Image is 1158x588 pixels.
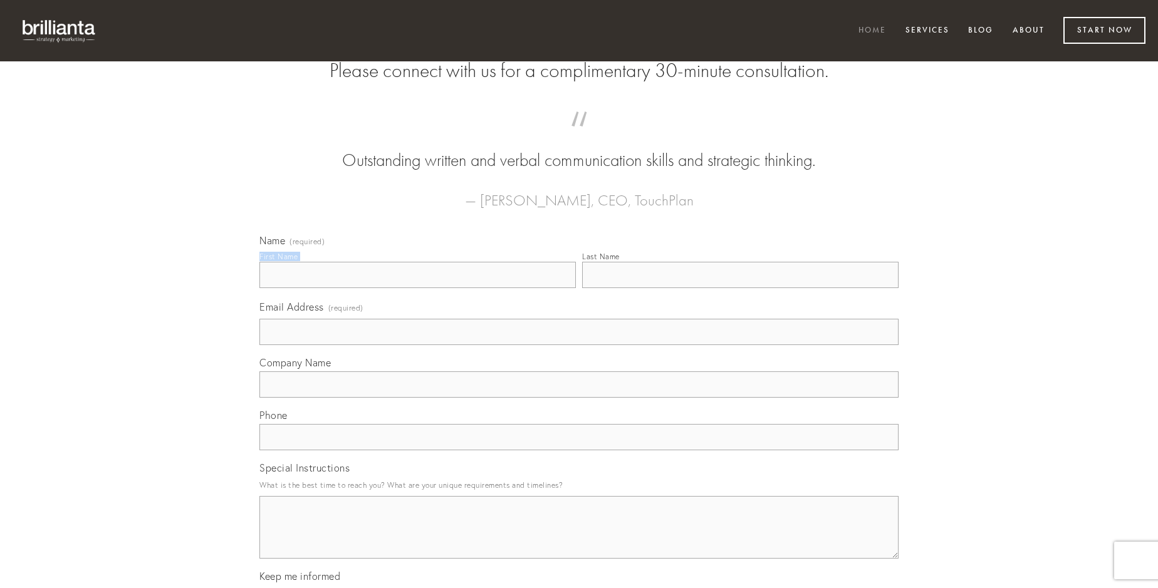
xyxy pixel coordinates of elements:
a: Start Now [1063,17,1145,44]
span: Company Name [259,356,331,369]
div: Last Name [582,252,620,261]
span: Special Instructions [259,462,350,474]
span: Name [259,234,285,247]
a: Blog [960,21,1001,41]
span: Email Address [259,301,324,313]
span: (required) [289,238,325,245]
a: Home [850,21,894,41]
div: First Name [259,252,298,261]
blockquote: Outstanding written and verbal communication skills and strategic thinking. [279,124,879,173]
span: (required) [328,299,363,316]
a: About [1004,21,1053,41]
span: “ [279,124,879,148]
img: brillianta - research, strategy, marketing [13,13,107,49]
span: Phone [259,409,288,421]
span: Keep me informed [259,570,340,582]
h2: Please connect with us for a complimentary 30-minute consultation. [259,59,899,83]
figcaption: — [PERSON_NAME], CEO, TouchPlan [279,173,879,213]
a: Services [897,21,957,41]
p: What is the best time to reach you? What are your unique requirements and timelines? [259,477,899,493]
